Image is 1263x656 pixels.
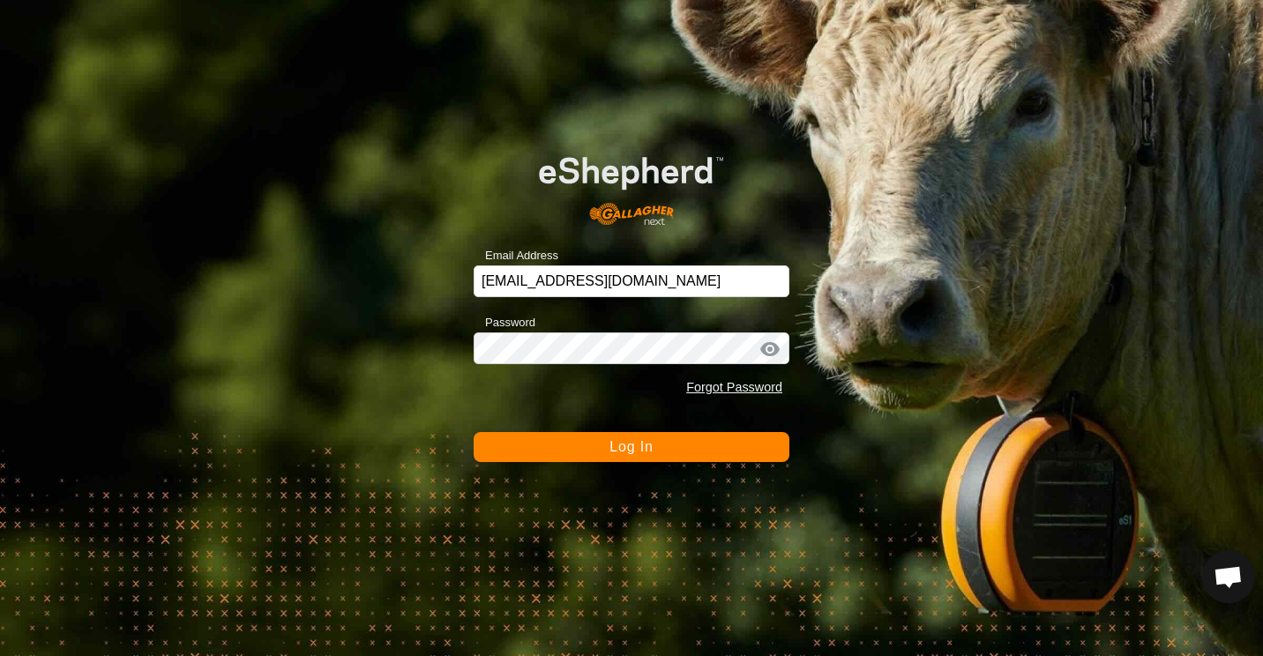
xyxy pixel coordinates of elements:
input: Email Address [474,265,789,297]
button: Log In [474,432,789,462]
a: Forgot Password [686,380,782,394]
span: Log In [609,439,653,454]
img: E-shepherd Logo [505,130,758,238]
div: Open chat [1202,550,1255,603]
label: Email Address [474,247,558,265]
label: Password [474,314,535,332]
